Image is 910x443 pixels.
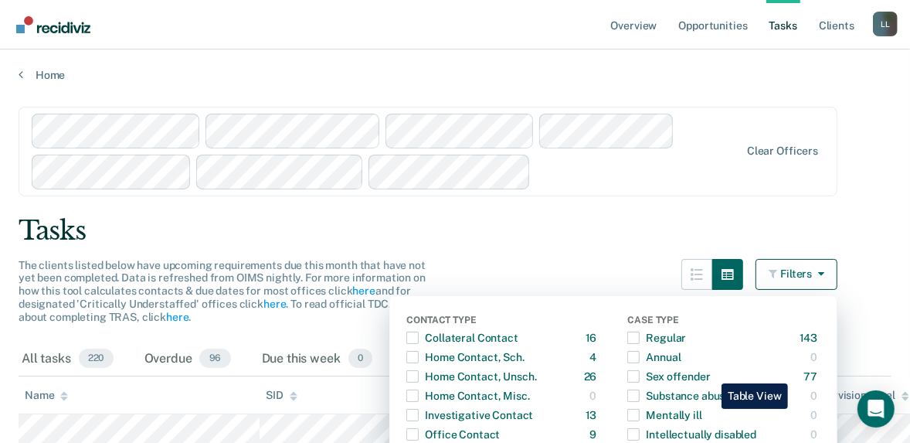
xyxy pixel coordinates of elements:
div: 0 [811,345,821,370]
span: 96 [199,349,230,369]
div: Name [25,389,68,402]
button: Filters [756,259,837,290]
div: 0 [590,383,600,408]
div: All tasks220 [19,342,117,377]
div: 26 [584,364,600,389]
div: 0 [811,403,821,428]
a: here [352,285,375,297]
div: 13 [586,403,600,428]
a: here [166,311,188,323]
div: Home Contact, Misc. [406,383,529,408]
div: Substance abuse [627,383,731,408]
a: Home [19,68,891,82]
div: Contact Type [406,315,599,329]
div: Sex offender [627,364,710,389]
div: Clear officers [747,145,818,158]
div: 77 [804,364,821,389]
div: Overdue96 [141,342,234,377]
div: SID [266,389,297,402]
button: Profile dropdown button [873,12,898,36]
div: 4 [590,345,600,370]
div: Mentally ill [627,403,701,428]
div: Home Contact, Unsch. [406,364,536,389]
span: 220 [79,349,114,369]
div: Investigative Contact [406,403,533,428]
div: L L [873,12,898,36]
div: Tasks [19,215,891,247]
div: Home Contact, Sch. [406,345,524,370]
span: 0 [348,349,372,369]
span: The clients listed below have upcoming requirements due this month that have not yet been complet... [19,259,426,323]
div: 16 [586,325,600,350]
img: Recidiviz [16,16,90,33]
div: Supervision Level [809,389,910,402]
div: Collateral Contact [406,325,518,350]
div: Annual [627,345,681,370]
div: Regular [627,325,686,350]
div: Due this week0 [259,342,375,377]
div: Case Type [627,315,820,329]
div: 143 [800,325,821,350]
div: 0 [811,383,821,408]
a: here [263,298,286,310]
div: Open Intercom Messenger [857,390,895,428]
